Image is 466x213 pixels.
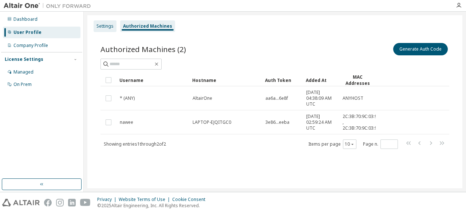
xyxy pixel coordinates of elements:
div: On Prem [13,82,32,87]
div: Dashboard [13,16,37,22]
span: Showing entries 1 through 2 of 2 [104,141,166,147]
div: Hostname [192,74,259,86]
span: AltairOne [193,95,212,101]
p: © 2025 Altair Engineering, Inc. All Rights Reserved. [97,202,210,209]
div: User Profile [13,29,42,35]
div: Auth Token [265,74,300,86]
span: ANYHOST [343,95,363,101]
div: Website Terms of Use [119,197,172,202]
span: LAPTOP-EJQITGC0 [193,119,231,125]
button: 10 [345,141,355,147]
span: [DATE] 02:59:24 AM UTC [306,114,336,131]
span: 2C:3B:70:9C:03:94 , 2C:3B:70:9C:03:95 [343,114,380,131]
div: Authorized Machines [123,23,172,29]
div: License Settings [5,56,43,62]
img: facebook.svg [44,199,52,206]
div: Privacy [97,197,119,202]
div: MAC Addresses [342,74,373,86]
img: instagram.svg [56,199,64,206]
div: Added At [306,74,336,86]
span: 3e86...eeba [265,119,289,125]
span: Items per page [308,139,356,149]
div: Username [119,74,186,86]
button: Generate Auth Code [393,43,448,55]
div: Cookie Consent [172,197,210,202]
span: aa6a...6e8f [265,95,288,101]
img: youtube.svg [80,199,91,206]
div: Settings [96,23,114,29]
img: Altair One [4,2,95,9]
div: Company Profile [13,43,48,48]
span: Page n. [363,139,398,149]
img: altair_logo.svg [2,199,40,206]
div: Managed [13,69,33,75]
span: nawee [120,119,133,125]
span: [DATE] 04:38:09 AM UTC [306,90,336,107]
img: linkedin.svg [68,199,76,206]
span: Authorized Machines (2) [100,44,186,54]
span: * (ANY) [120,95,135,101]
